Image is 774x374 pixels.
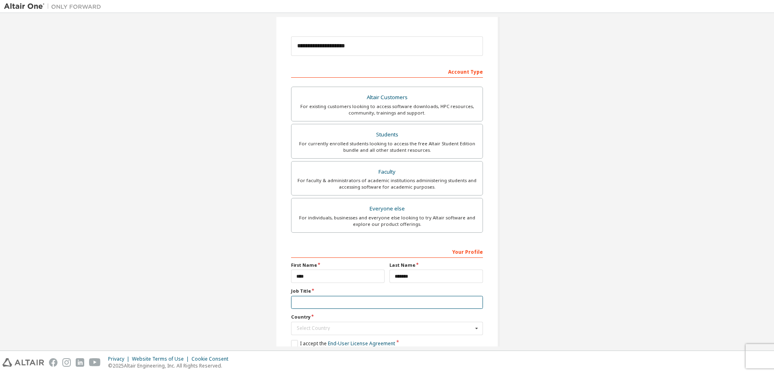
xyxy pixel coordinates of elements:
div: Faculty [296,166,478,178]
div: Everyone else [296,203,478,215]
img: youtube.svg [89,358,101,367]
div: For faculty & administrators of academic institutions administering students and accessing softwa... [296,177,478,190]
div: Website Terms of Use [132,356,191,362]
label: Job Title [291,288,483,294]
div: For existing customers looking to access software downloads, HPC resources, community, trainings ... [296,103,478,116]
label: First Name [291,262,385,268]
div: Students [296,129,478,140]
img: linkedin.svg [76,358,84,367]
div: Privacy [108,356,132,362]
div: Your Profile [291,245,483,258]
label: I accept the [291,340,395,347]
img: instagram.svg [62,358,71,367]
div: Account Type [291,65,483,78]
label: Country [291,314,483,320]
div: Cookie Consent [191,356,233,362]
p: © 2025 Altair Engineering, Inc. All Rights Reserved. [108,362,233,369]
a: End-User License Agreement [328,340,395,347]
div: For currently enrolled students looking to access the free Altair Student Edition bundle and all ... [296,140,478,153]
div: Select Country [297,326,473,331]
img: facebook.svg [49,358,57,367]
div: For individuals, businesses and everyone else looking to try Altair software and explore our prod... [296,215,478,227]
div: Altair Customers [296,92,478,103]
img: altair_logo.svg [2,358,44,367]
img: Altair One [4,2,105,11]
label: Last Name [389,262,483,268]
